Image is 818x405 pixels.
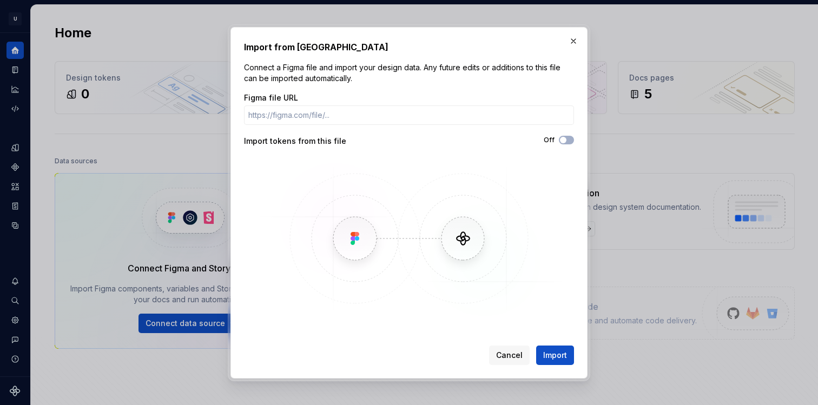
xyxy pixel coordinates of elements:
label: Off [544,136,555,144]
input: https://figma.com/file/... [244,105,574,125]
h2: Import from [GEOGRAPHIC_DATA] [244,41,574,54]
button: Cancel [489,346,530,365]
label: Figma file URL [244,92,298,103]
p: Connect a Figma file and import your design data. Any future edits or additions to this file can ... [244,62,574,84]
button: Import [536,346,574,365]
span: Cancel [496,350,523,361]
div: Import tokens from this file [244,136,409,147]
span: Import [543,350,567,361]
